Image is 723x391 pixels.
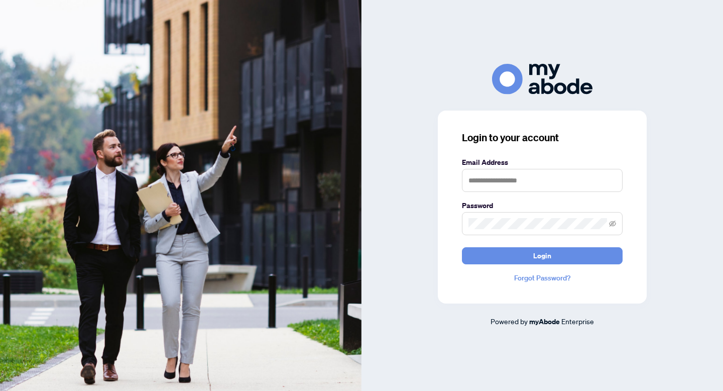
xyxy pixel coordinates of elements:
[609,220,616,227] span: eye-invisible
[462,131,623,145] h3: Login to your account
[533,248,551,264] span: Login
[462,247,623,264] button: Login
[462,272,623,283] a: Forgot Password?
[492,64,592,94] img: ma-logo
[491,317,528,326] span: Powered by
[561,317,594,326] span: Enterprise
[462,200,623,211] label: Password
[462,157,623,168] label: Email Address
[529,316,560,327] a: myAbode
